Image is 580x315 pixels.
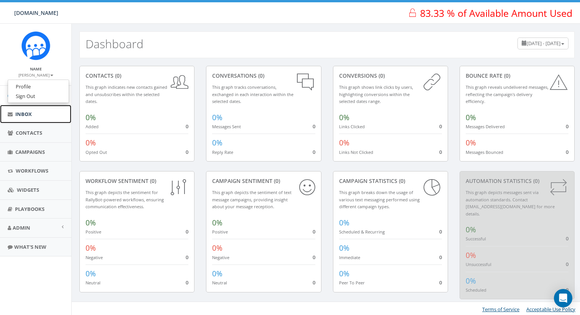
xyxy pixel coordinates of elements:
[566,149,568,155] span: 0
[339,243,349,253] span: 0%
[439,228,442,235] span: 0
[86,113,96,122] span: 0%
[339,124,365,129] small: Links Clicked
[466,250,476,260] span: 0%
[439,123,442,130] span: 0
[466,84,549,104] small: This graph reveals undelivered messages, reflecting the campaign's delivery efficiency.
[466,113,476,122] span: 0%
[212,269,222,279] span: 0%
[212,189,292,209] small: This graph depicts the sentiment of text message campaigns, providing insight about your message ...
[18,72,53,78] small: [PERSON_NAME]
[257,72,264,79] span: (0)
[114,72,121,79] span: (0)
[466,236,486,242] small: Successful
[527,40,560,47] span: [DATE] - [DATE]
[503,72,510,79] span: (0)
[397,177,405,184] span: (0)
[86,255,103,260] small: Negative
[86,269,96,279] span: 0%
[86,177,188,185] div: Workflow Sentiment
[466,138,476,148] span: 0%
[466,189,555,217] small: This graph depicts messages sent via automation standards. Contact [EMAIL_ADDRESS][DOMAIN_NAME] f...
[420,7,572,20] span: 83.33 % of Available Amount Used
[212,243,222,253] span: 0%
[566,123,568,130] span: 0
[339,269,349,279] span: 0%
[339,84,413,104] small: This graph shows link clicks by users, highlighting conversions within the selected dates range.
[339,218,349,228] span: 0%
[313,149,315,155] span: 0
[86,243,96,253] span: 0%
[377,72,385,79] span: (0)
[14,243,46,250] span: What's New
[186,123,188,130] span: 0
[566,286,568,293] span: 0
[8,82,69,91] a: Profile
[212,229,228,235] small: Positive
[212,124,241,129] small: Messages Sent
[86,124,99,129] small: Added
[86,138,96,148] span: 0%
[18,71,53,78] a: [PERSON_NAME]
[212,255,229,260] small: Negative
[466,287,486,293] small: Scheduled
[86,84,167,104] small: This graph indicates new contacts gained and unsubscribes within the selected dates.
[339,229,385,235] small: Scheduled & Recurring
[186,228,188,235] span: 0
[339,138,349,148] span: 0%
[313,228,315,235] span: 0
[313,123,315,130] span: 0
[339,113,349,122] span: 0%
[17,186,39,193] span: Widgets
[86,229,101,235] small: Positive
[30,66,42,72] small: Name
[339,72,442,80] div: conversions
[15,149,45,155] span: Campaigns
[86,189,164,209] small: This graph depicts the sentiment for RallyBot-powered workflows, ensuring communication effective...
[186,254,188,261] span: 0
[86,149,107,155] small: Opted Out
[566,261,568,268] span: 0
[339,280,365,286] small: Peer To Peer
[14,9,58,16] span: [DOMAIN_NAME]
[272,177,280,184] span: (0)
[21,31,50,60] img: Rally_Corp_Icon.png
[339,177,442,185] div: Campaign Statistics
[466,149,503,155] small: Messages Bounced
[212,138,222,148] span: 0%
[186,279,188,286] span: 0
[466,72,568,80] div: Bounce Rate
[16,129,42,136] span: Contacts
[212,177,315,185] div: Campaign Sentiment
[466,276,476,286] span: 0%
[526,306,575,313] a: Acceptable Use Policy
[148,177,156,184] span: (0)
[439,254,442,261] span: 0
[466,177,568,185] div: Automation Statistics
[86,38,143,50] h2: Dashboard
[212,149,233,155] small: Reply Rate
[466,124,505,129] small: Messages Delivered
[86,218,96,228] span: 0%
[15,111,32,118] span: Inbox
[439,279,442,286] span: 0
[313,254,315,261] span: 0
[212,113,222,122] span: 0%
[86,280,101,286] small: Neutral
[554,289,572,307] div: Open Intercom Messenger
[313,279,315,286] span: 0
[466,225,476,235] span: 0%
[466,261,491,267] small: Unsuccessful
[86,72,188,80] div: contacts
[15,206,44,212] span: Playbooks
[339,149,373,155] small: Links Not Clicked
[439,149,442,155] span: 0
[566,235,568,242] span: 0
[8,91,69,101] a: Sign Out
[212,84,293,104] small: This graph tracks conversations, exchanged in each interaction within the selected dates.
[212,72,315,80] div: conversations
[339,255,360,260] small: Immediate
[212,280,227,286] small: Neutral
[186,149,188,155] span: 0
[13,224,30,231] span: Admin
